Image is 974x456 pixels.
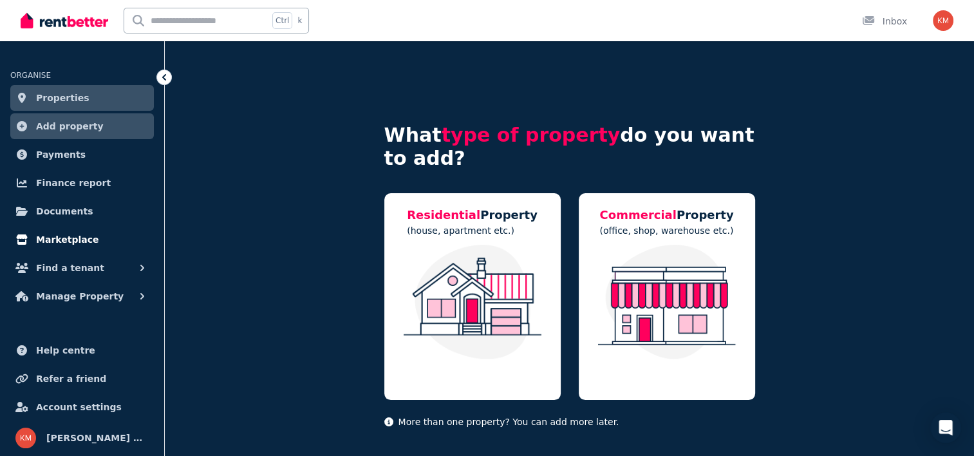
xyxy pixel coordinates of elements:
[862,15,907,28] div: Inbox
[36,119,104,134] span: Add property
[10,366,154,392] a: Refer a friend
[36,260,104,276] span: Find a tenant
[36,204,93,219] span: Documents
[46,430,149,446] span: [PERSON_NAME] & [PERSON_NAME]
[10,142,154,167] a: Payments
[36,371,106,386] span: Refer a friend
[10,71,51,80] span: ORGANISE
[36,232,98,247] span: Marketplace
[599,206,733,224] h5: Property
[10,227,154,252] a: Marketplace
[36,90,89,106] span: Properties
[599,224,733,237] p: (office, shop, warehouse etc.)
[36,399,122,415] span: Account settings
[384,124,755,170] h4: What do you want to add?
[384,415,755,428] p: More than one property? You can add more later.
[407,206,538,224] h5: Property
[36,175,111,191] span: Finance report
[15,428,36,448] img: Karen & Michael Greenfield
[36,147,86,162] span: Payments
[407,208,480,222] span: Residential
[10,337,154,363] a: Help centre
[297,15,302,26] span: k
[933,10,953,31] img: Karen & Michael Greenfield
[442,124,621,146] span: type of property
[10,394,154,420] a: Account settings
[10,283,154,309] button: Manage Property
[36,343,95,358] span: Help centre
[599,208,676,222] span: Commercial
[930,412,961,443] div: Open Intercom Messenger
[21,11,108,30] img: RentBetter
[10,170,154,196] a: Finance report
[10,255,154,281] button: Find a tenant
[272,12,292,29] span: Ctrl
[10,113,154,139] a: Add property
[10,85,154,111] a: Properties
[592,245,742,359] img: Commercial Property
[10,198,154,224] a: Documents
[36,289,124,304] span: Manage Property
[397,245,548,359] img: Residential Property
[407,224,538,237] p: (house, apartment etc.)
